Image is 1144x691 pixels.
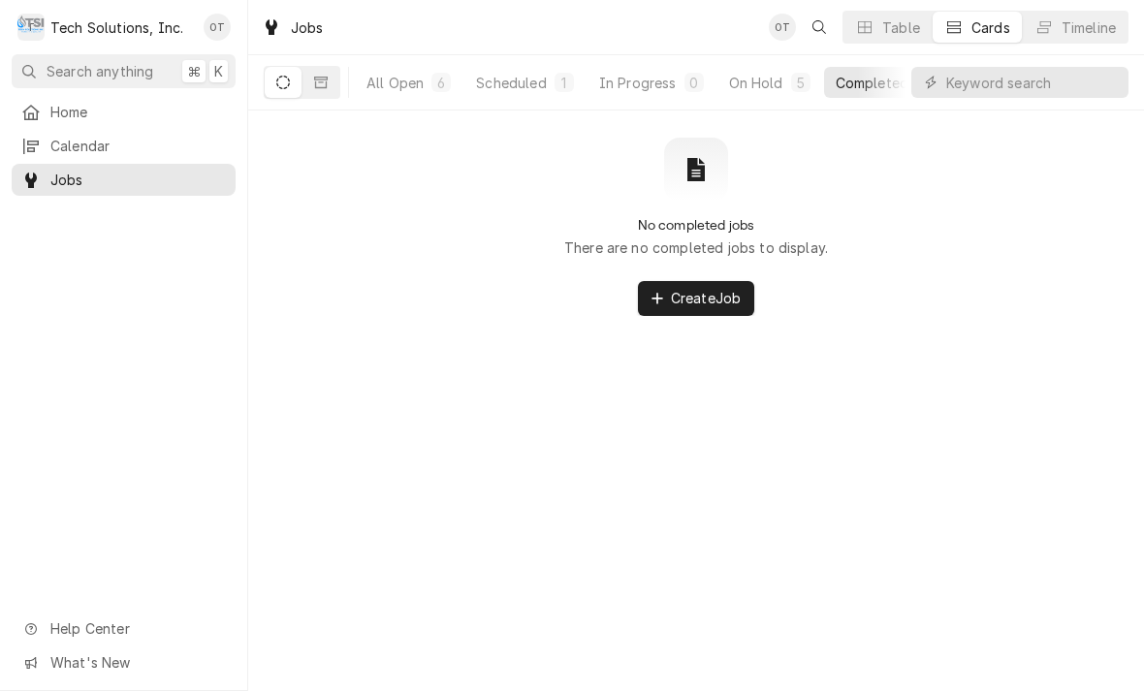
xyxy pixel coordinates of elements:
span: Calendar [50,136,226,156]
span: Home [50,102,226,122]
a: Jobs [12,164,236,196]
div: OT [769,14,796,41]
span: ⌘ [187,61,201,81]
div: 6 [435,73,447,93]
div: Timeline [1062,17,1116,38]
div: 0 [688,73,700,93]
div: On Hold [729,73,783,93]
span: K [214,61,223,81]
p: There are no completed jobs to display. [564,237,828,258]
div: All Open [366,73,424,93]
input: Keyword search [946,67,1119,98]
span: Create Job [667,288,745,308]
div: Tech Solutions, Inc.'s Avatar [17,14,45,41]
div: Scheduled [476,73,546,93]
a: Home [12,96,236,128]
div: Tech Solutions, Inc. [50,17,183,38]
div: Otis Tooley's Avatar [204,14,231,41]
h2: No completed jobs [638,217,755,234]
div: Cards [971,17,1010,38]
div: Completed [836,73,908,93]
div: T [17,14,45,41]
div: OT [204,14,231,41]
div: Otis Tooley's Avatar [769,14,796,41]
div: In Progress [599,73,677,93]
button: Search anything⌘K [12,54,236,88]
button: CreateJob [638,281,754,316]
span: What's New [50,652,224,673]
span: Help Center [50,618,224,639]
span: Search anything [47,61,153,81]
a: Go to Help Center [12,612,236,644]
a: Calendar [12,130,236,162]
div: 5 [795,73,807,93]
span: Jobs [50,170,226,190]
button: Open search [804,12,835,43]
div: 1 [558,73,570,93]
a: Go to What's New [12,646,236,678]
div: Table [882,17,920,38]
